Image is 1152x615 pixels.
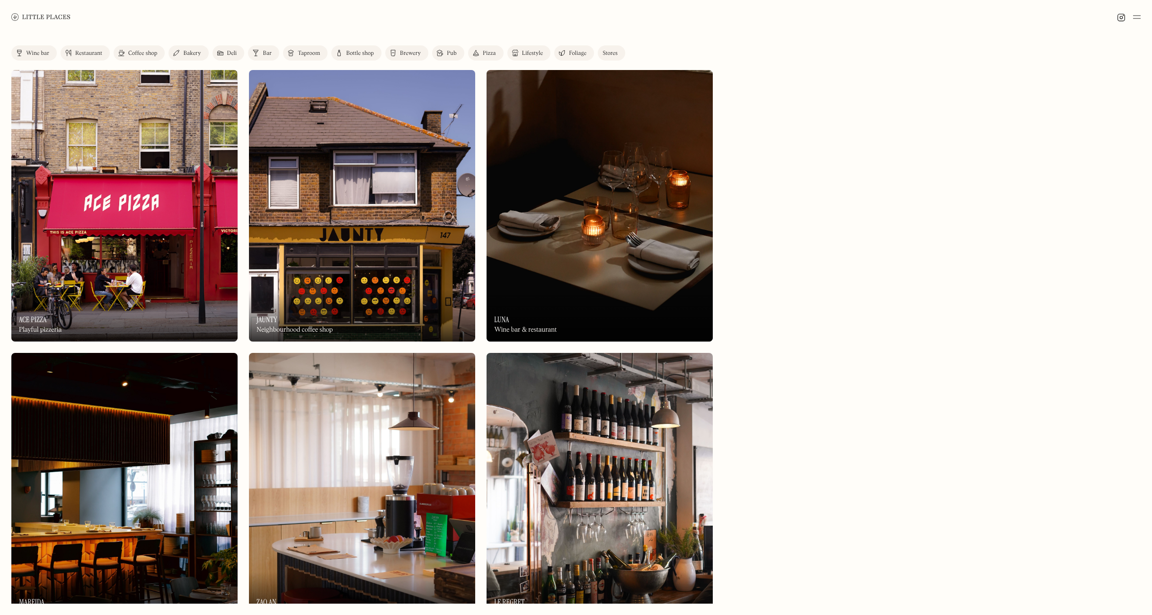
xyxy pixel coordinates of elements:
[447,51,457,56] div: Pub
[19,315,47,324] h3: Ace Pizza
[11,70,238,342] a: Ace PizzaAce PizzaAce PizzaPlayful pizzeria
[569,51,586,56] div: Foliage
[257,315,277,324] h3: Jaunty
[249,70,475,342] a: JauntyJauntyJauntyNeighbourhood coffee shop
[522,51,543,56] div: Lifestyle
[468,45,504,61] a: Pizza
[128,51,157,56] div: Coffee shop
[213,45,245,61] a: Deli
[114,45,165,61] a: Coffee shop
[168,45,208,61] a: Bakery
[227,51,237,56] div: Deli
[507,45,550,61] a: Lifestyle
[603,51,618,56] div: Stores
[400,51,421,56] div: Brewery
[494,597,524,606] h3: Le Regret
[249,70,475,342] img: Jaunty
[432,45,464,61] a: Pub
[257,326,333,334] div: Neighbourhood coffee shop
[487,70,713,342] a: LunaLunaLunaWine bar & restaurant
[487,70,713,342] img: Luna
[257,597,276,606] h3: Zao An
[554,45,594,61] a: Foliage
[494,315,509,324] h3: Luna
[11,70,238,342] img: Ace Pizza
[385,45,428,61] a: Brewery
[19,326,62,334] div: Playful pizzeria
[19,597,44,606] h3: Mareida
[75,51,102,56] div: Restaurant
[346,51,374,56] div: Bottle shop
[263,51,272,56] div: Bar
[298,51,320,56] div: Taproom
[248,45,279,61] a: Bar
[283,45,328,61] a: Taproom
[26,51,49,56] div: Wine bar
[61,45,110,61] a: Restaurant
[483,51,496,56] div: Pizza
[11,45,57,61] a: Wine bar
[598,45,625,61] a: Stores
[183,51,201,56] div: Bakery
[331,45,381,61] a: Bottle shop
[494,326,557,334] div: Wine bar & restaurant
